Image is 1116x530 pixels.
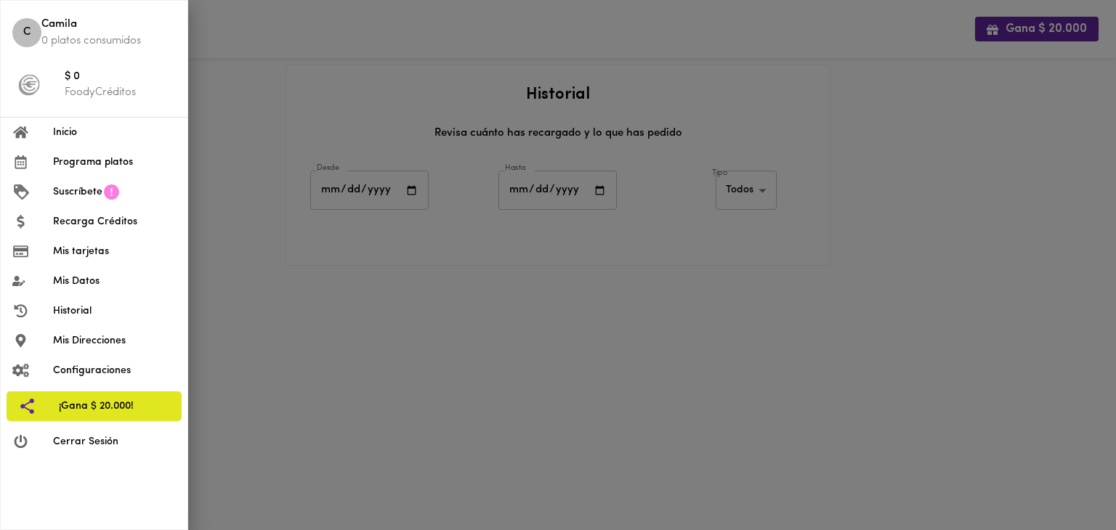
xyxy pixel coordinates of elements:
img: foody-creditos-black.png [18,74,40,96]
iframe: Messagebird Livechat Widget [1032,446,1101,515]
span: Suscríbete [53,184,102,200]
p: 0 platos consumidos [41,33,176,49]
span: Recarga Créditos [53,214,176,229]
span: Mis tarjetas [53,244,176,259]
span: Mis Datos [53,274,176,289]
span: $ 0 [65,69,176,86]
span: Configuraciones [53,363,176,378]
span: Mis Direcciones [53,333,176,348]
span: Historial [53,303,176,319]
span: ¡Gana $ 20.000! [59,399,170,414]
span: Cerrar Sesión [53,434,176,449]
span: Camila [41,17,176,33]
span: Inicio [53,125,176,140]
span: Programa platos [53,155,176,170]
p: FoodyCréditos [65,85,176,100]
